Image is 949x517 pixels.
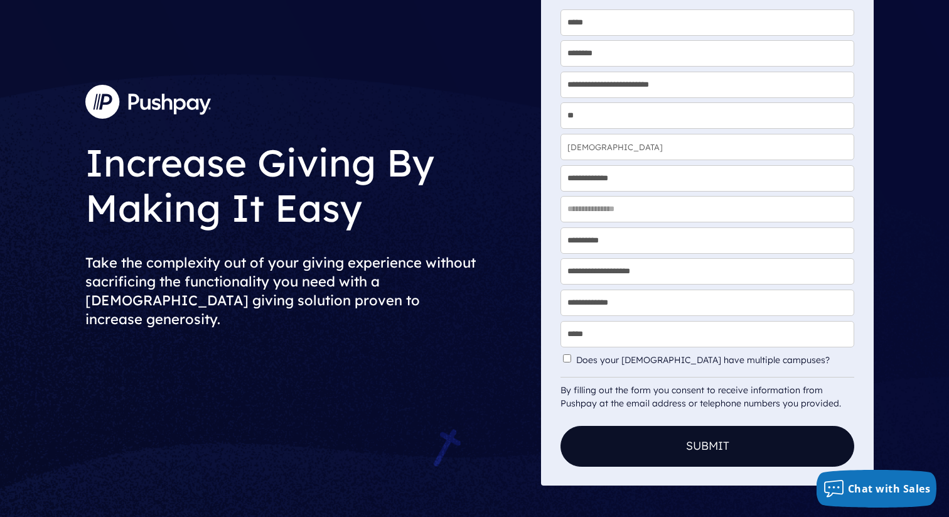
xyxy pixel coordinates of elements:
div: By filling out the form you consent to receive information from Pushpay at the email address or t... [560,377,854,410]
button: Submit [560,426,854,466]
label: Does your [DEMOGRAPHIC_DATA] have multiple campuses? [576,355,852,366]
span: Chat with Sales [848,482,931,496]
h1: Increase Giving By Making It Easy [85,130,531,234]
input: Church Name [560,134,854,160]
h2: Take the complexity out of your giving experience without sacrificing the functionality you need ... [85,243,531,339]
button: Chat with Sales [817,470,937,508]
